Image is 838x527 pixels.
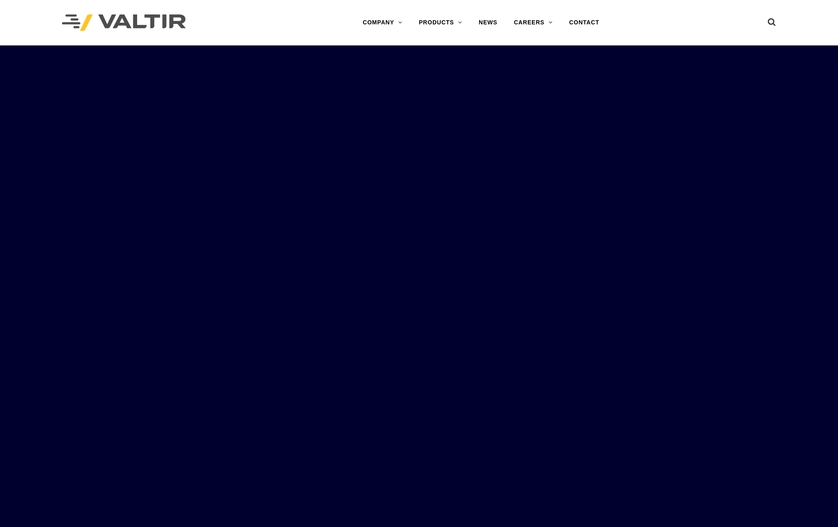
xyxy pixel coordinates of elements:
a: PRODUCTS [411,14,470,31]
a: CAREERS [506,14,561,31]
img: Valtir [62,14,186,31]
a: CONTACT [561,14,608,31]
a: COMPANY [354,14,411,31]
a: NEWS [470,14,506,31]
